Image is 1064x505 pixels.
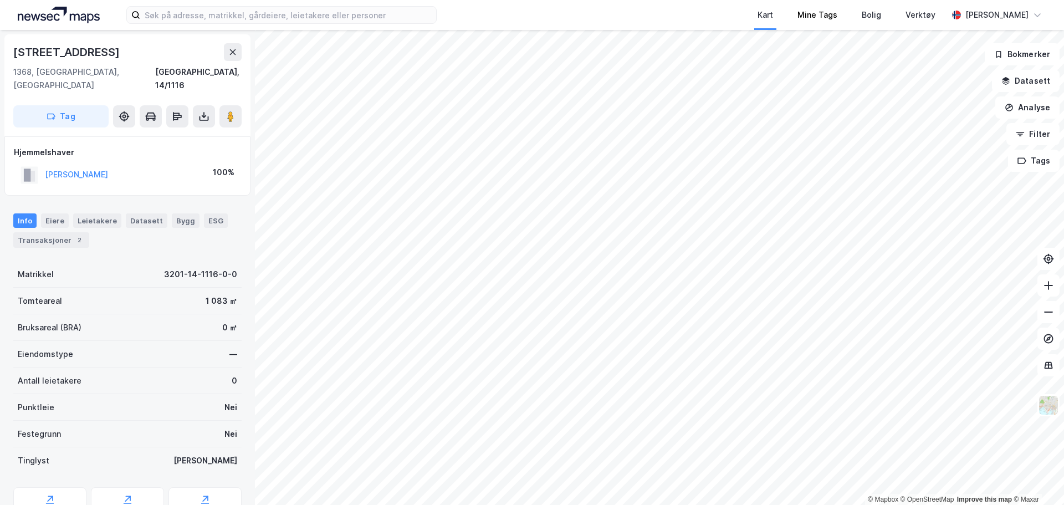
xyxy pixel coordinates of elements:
[1038,395,1059,416] img: Z
[985,43,1060,65] button: Bokmerker
[18,427,61,441] div: Festegrunn
[126,213,167,228] div: Datasett
[18,7,100,23] img: logo.a4113a55bc3d86da70a041830d287a7e.svg
[155,65,242,92] div: [GEOGRAPHIC_DATA], 14/1116
[18,401,54,414] div: Punktleie
[173,454,237,467] div: [PERSON_NAME]
[957,496,1012,503] a: Improve this map
[992,70,1060,92] button: Datasett
[965,8,1029,22] div: [PERSON_NAME]
[14,146,241,159] div: Hjemmelshaver
[1009,452,1064,505] iframe: Chat Widget
[13,213,37,228] div: Info
[18,348,73,361] div: Eiendomstype
[73,213,121,228] div: Leietakere
[204,213,228,228] div: ESG
[13,43,122,61] div: [STREET_ADDRESS]
[18,321,81,334] div: Bruksareal (BRA)
[758,8,773,22] div: Kart
[74,234,85,246] div: 2
[995,96,1060,119] button: Analyse
[1008,150,1060,172] button: Tags
[224,427,237,441] div: Nei
[164,268,237,281] div: 3201-14-1116-0-0
[172,213,199,228] div: Bygg
[18,454,49,467] div: Tinglyst
[1006,123,1060,145] button: Filter
[797,8,837,22] div: Mine Tags
[222,321,237,334] div: 0 ㎡
[232,374,237,387] div: 0
[13,65,155,92] div: 1368, [GEOGRAPHIC_DATA], [GEOGRAPHIC_DATA]
[18,374,81,387] div: Antall leietakere
[41,213,69,228] div: Eiere
[18,268,54,281] div: Matrikkel
[868,496,898,503] a: Mapbox
[901,496,954,503] a: OpenStreetMap
[906,8,935,22] div: Verktøy
[224,401,237,414] div: Nei
[18,294,62,308] div: Tomteareal
[13,105,109,127] button: Tag
[13,232,89,248] div: Transaksjoner
[213,166,234,179] div: 100%
[862,8,881,22] div: Bolig
[206,294,237,308] div: 1 083 ㎡
[140,7,436,23] input: Søk på adresse, matrikkel, gårdeiere, leietakere eller personer
[229,348,237,361] div: —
